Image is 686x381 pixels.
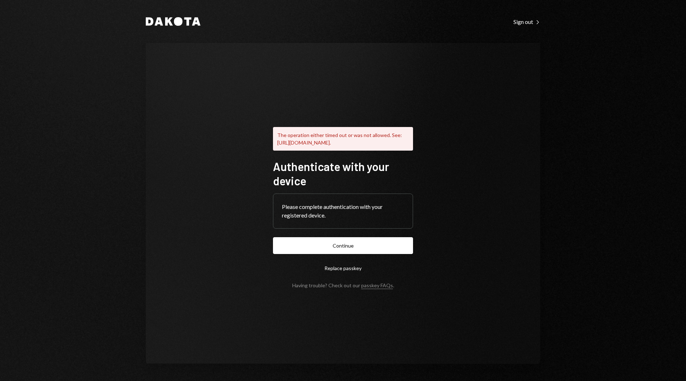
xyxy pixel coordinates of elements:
[361,282,393,289] a: passkey FAQs
[282,202,404,220] div: Please complete authentication with your registered device.
[292,282,394,288] div: Having trouble? Check out our .
[273,260,413,277] button: Replace passkey
[513,18,540,25] a: Sign out
[273,127,413,151] div: The operation either timed out or was not allowed. See: [URL][DOMAIN_NAME].
[273,159,413,188] h1: Authenticate with your device
[273,237,413,254] button: Continue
